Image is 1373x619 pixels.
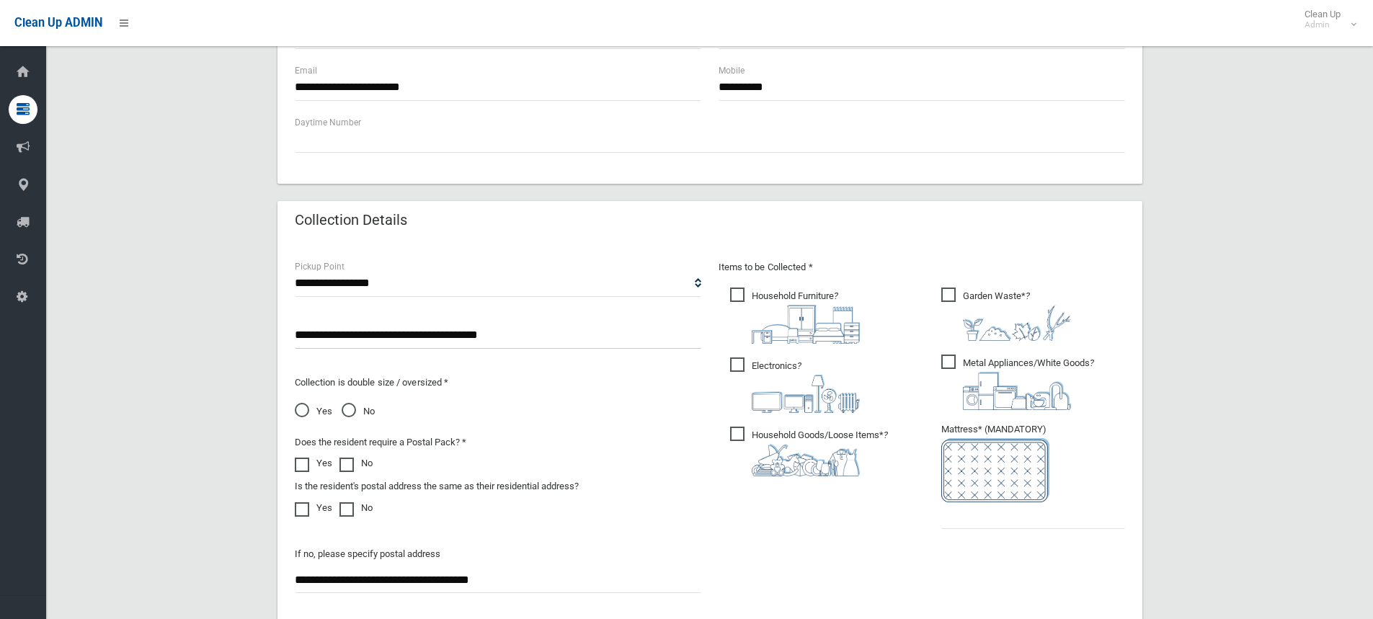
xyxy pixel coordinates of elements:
[339,499,373,517] label: No
[963,372,1071,410] img: 36c1b0289cb1767239cdd3de9e694f19.png
[295,403,332,420] span: Yes
[719,259,1125,276] p: Items to be Collected *
[1305,19,1341,30] small: Admin
[941,288,1071,341] span: Garden Waste*
[295,434,466,451] label: Does the resident require a Postal Pack? *
[277,206,425,234] header: Collection Details
[295,374,701,391] p: Collection is double size / oversized *
[752,444,860,476] img: b13cc3517677393f34c0a387616ef184.png
[1297,9,1355,30] span: Clean Up
[941,438,1049,502] img: e7408bece873d2c1783593a074e5cb2f.png
[730,288,860,344] span: Household Furniture
[752,375,860,413] img: 394712a680b73dbc3d2a6a3a7ffe5a07.png
[752,290,860,344] i: ?
[339,455,373,472] label: No
[941,424,1125,502] span: Mattress* (MANDATORY)
[963,357,1094,410] i: ?
[752,429,888,476] i: ?
[295,478,579,495] label: Is the resident's postal address the same as their residential address?
[730,357,860,413] span: Electronics
[14,16,102,30] span: Clean Up ADMIN
[963,305,1071,341] img: 4fd8a5c772b2c999c83690221e5242e0.png
[295,545,440,563] label: If no, please specify postal address
[730,427,888,476] span: Household Goods/Loose Items*
[963,290,1071,341] i: ?
[342,403,375,420] span: No
[295,455,332,472] label: Yes
[295,499,332,517] label: Yes
[752,305,860,344] img: aa9efdbe659d29b613fca23ba79d85cb.png
[752,360,860,413] i: ?
[941,355,1094,410] span: Metal Appliances/White Goods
